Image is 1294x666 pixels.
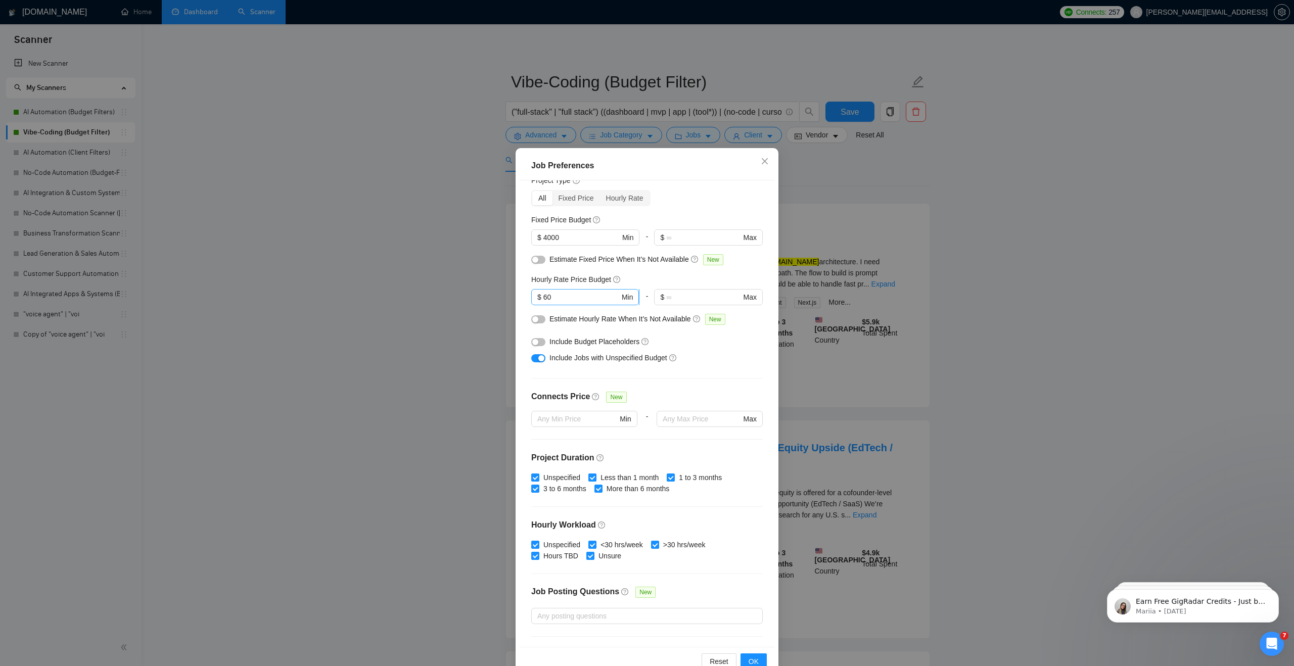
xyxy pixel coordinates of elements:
[596,539,647,550] span: <30 hrs/week
[660,292,664,303] span: $
[705,314,725,325] span: New
[598,521,606,529] span: question-circle
[594,550,625,561] span: Unsure
[691,255,699,263] span: question-circle
[1260,632,1284,656] iframe: Intercom live chat
[639,229,654,254] div: -
[573,176,581,184] span: question-circle
[744,292,757,303] span: Max
[622,292,633,303] span: Min
[531,391,590,403] h4: Connects Price
[659,539,710,550] span: >30 hrs/week
[549,315,691,323] span: Estimate Hourly Rate When It’s Not Available
[537,232,541,243] span: $
[744,413,757,424] span: Max
[531,214,591,225] h5: Fixed Price Budget
[637,411,657,439] div: -
[537,413,618,424] input: Any Min Price
[531,452,763,464] h4: Project Duration
[639,289,654,313] div: -
[606,392,626,403] span: New
[531,175,571,186] h5: Project Type
[761,157,769,165] span: close
[531,586,619,598] h4: Job Posting Questions
[596,454,605,462] span: question-circle
[1280,632,1288,640] span: 7
[539,472,584,483] span: Unspecified
[675,472,726,483] span: 1 to 3 months
[635,587,656,598] span: New
[539,483,590,494] span: 3 to 6 months
[1092,568,1294,639] iframe: Intercom notifications message
[744,232,757,243] span: Max
[596,472,663,483] span: Less than 1 month
[552,191,600,205] div: Fixed Price
[703,254,723,265] span: New
[593,216,601,224] span: question-circle
[600,191,650,205] div: Hourly Rate
[693,315,701,323] span: question-circle
[531,519,763,531] h4: Hourly Workload
[666,292,741,303] input: ∞
[543,292,620,303] input: 0
[531,274,611,285] h5: Hourly Rate Price Budget
[592,393,600,401] span: question-circle
[532,191,552,205] div: All
[622,232,634,243] span: Min
[641,338,650,346] span: question-circle
[549,354,667,362] span: Include Jobs with Unspecified Budget
[613,275,621,283] span: question-circle
[666,232,741,243] input: ∞
[539,550,582,561] span: Hours TBD
[549,255,689,263] span: Estimate Fixed Price When It’s Not Available
[669,354,677,362] span: question-circle
[537,292,541,303] span: $
[531,160,763,172] div: Job Preferences
[603,483,674,494] span: More than 6 months
[620,413,631,424] span: Min
[751,148,778,175] button: Close
[663,413,741,424] input: Any Max Price
[621,588,629,596] span: question-circle
[539,539,584,550] span: Unspecified
[660,232,664,243] span: $
[543,232,620,243] input: 0
[549,338,639,346] span: Include Budget Placeholders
